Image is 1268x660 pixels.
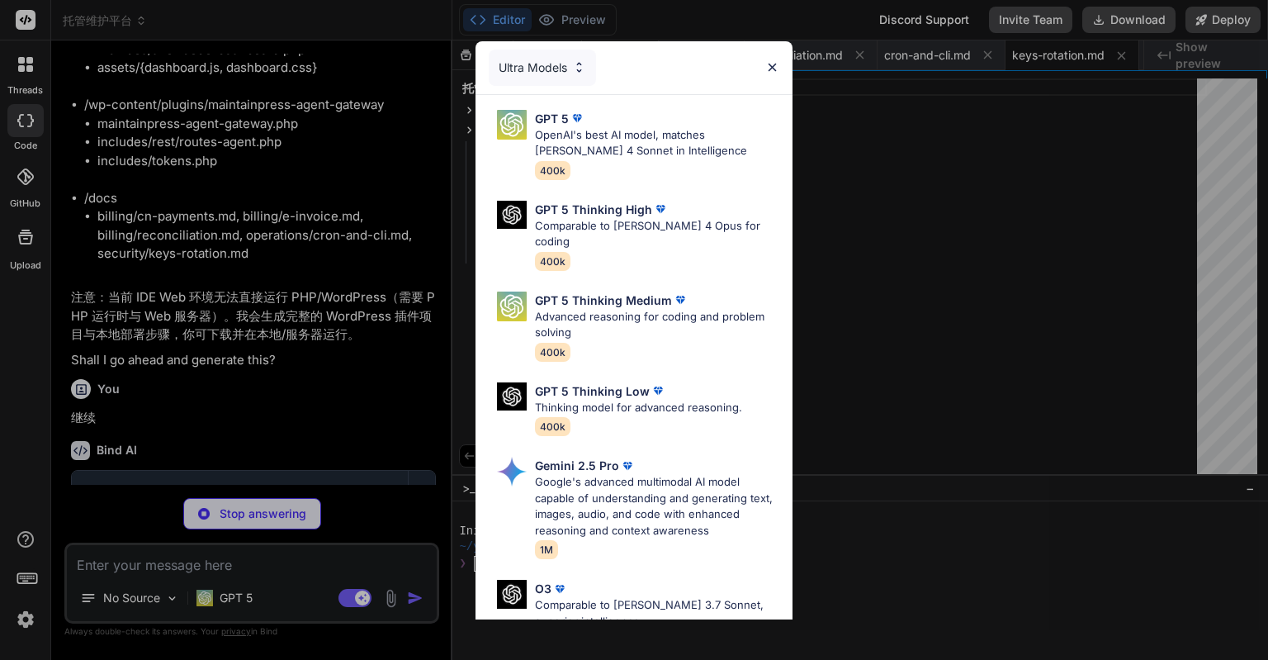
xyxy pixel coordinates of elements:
p: Google's advanced multimodal AI model capable of understanding and generating text, images, audio... [535,474,779,539]
p: O3 [535,580,551,597]
img: Pick Models [497,382,527,411]
img: premium [672,292,688,308]
img: Pick Models [497,292,527,321]
img: Pick Models [497,110,527,140]
span: 400k [535,161,570,180]
p: GPT 5 Thinking High [535,201,652,218]
p: GPT 5 [535,110,569,127]
img: premium [619,458,636,474]
div: Ultra Models [489,50,596,86]
img: Pick Models [497,580,527,609]
p: Thinking model for advanced reasoning. [535,400,742,416]
span: 400k [535,343,570,362]
p: Gemini 2.5 Pro [535,457,619,474]
p: OpenAI's best AI model, matches [PERSON_NAME] 4 Sonnet in Intelligence [535,127,779,159]
span: 400k [535,417,570,436]
p: Comparable to [PERSON_NAME] 3.7 Sonnet, superior intelligence [535,597,779,629]
span: 400k [535,252,570,271]
p: Advanced reasoning for coding and problem solving [535,309,779,341]
p: GPT 5 Thinking Medium [535,292,672,309]
img: premium [650,382,666,399]
p: GPT 5 Thinking Low [535,382,650,400]
img: premium [652,201,669,217]
img: Pick Models [497,201,527,230]
span: 1M [535,540,558,559]
img: premium [569,110,585,126]
p: Comparable to [PERSON_NAME] 4 Opus for coding [535,218,779,250]
img: close [765,60,779,74]
img: premium [551,581,568,597]
img: Pick Models [497,457,527,487]
img: Pick Models [572,60,586,74]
